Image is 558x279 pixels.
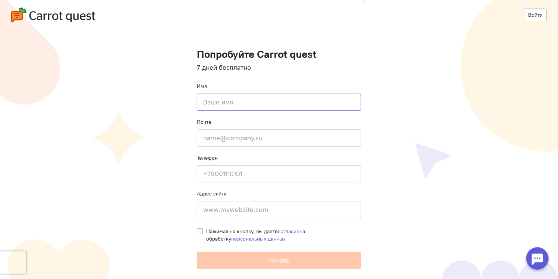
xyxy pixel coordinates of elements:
input: Ваше имя [197,94,361,111]
img: carrot-quest-logo.svg [11,7,95,22]
h4: 7 дней бесплатно [197,64,361,71]
button: Начать [197,252,361,269]
input: www.mywebsite.com [197,201,361,218]
input: +79001110101 [197,165,361,182]
span: Начать [269,256,290,264]
label: Телефон [197,154,218,162]
h1: Попробуйте Carrot quest [197,48,361,60]
input: name@company.ru [197,129,361,147]
a: персональных данных [231,235,286,242]
label: Адрес сайта [197,190,226,197]
label: Почта [197,118,211,126]
label: Имя [197,82,207,90]
span: Нажимая на кнопку, вы даете на обработку [206,228,305,242]
a: согласие [278,228,300,235]
a: Войти [524,9,547,21]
